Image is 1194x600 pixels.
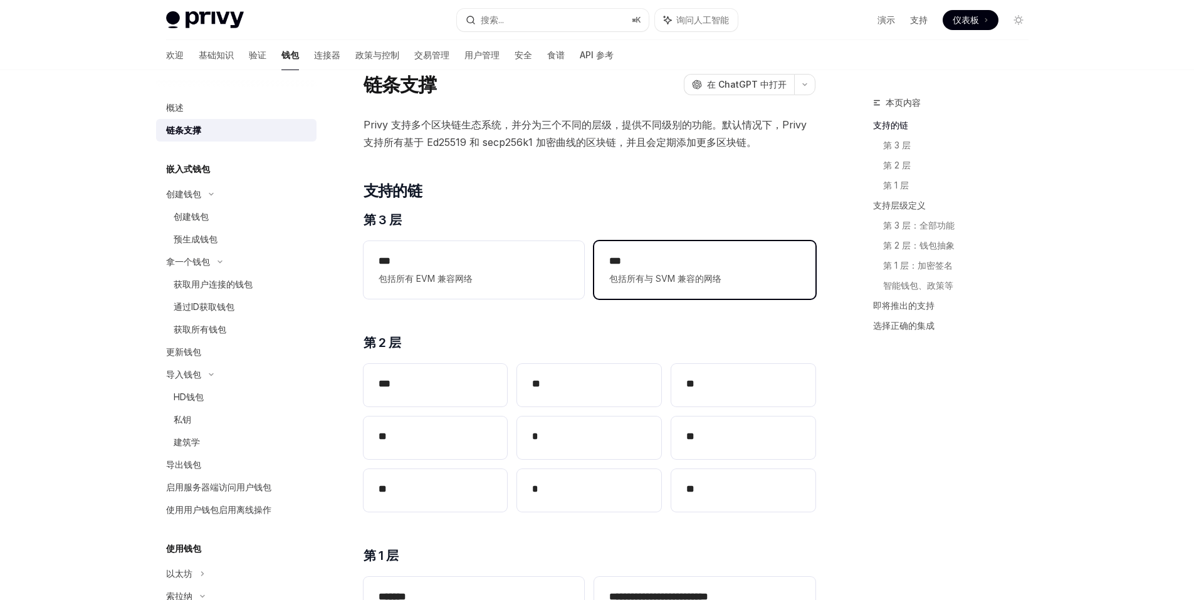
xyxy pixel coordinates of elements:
[1008,10,1029,30] button: 切换暗模式
[166,543,201,554] font: 使用钱包
[676,14,729,25] font: 询问人工智能
[166,102,184,113] font: 概述
[156,499,317,521] a: 使用用户钱包启用离线操作
[547,40,565,70] a: 食谱
[547,49,565,60] font: 食谱
[166,11,244,29] img: 灯光标志
[364,182,422,200] font: 支持的链
[873,316,1039,336] a: 选择正确的集成
[379,273,473,284] font: 包括所有 EVM 兼容网络
[580,40,614,70] a: API 参考
[166,40,184,70] a: 欢迎
[481,14,504,25] font: 搜索...
[414,49,449,60] font: 交易管理
[355,49,399,60] font: 政策与控制
[364,73,437,96] font: 链条支撑
[883,215,1039,235] a: 第 3 层：全部功能
[249,40,266,70] a: 验证
[464,40,500,70] a: 用户管理
[156,228,317,251] a: 预生成钱包
[873,120,908,130] font: 支持的链
[953,14,979,25] font: 仪表板
[883,260,953,271] font: 第 1 层：加密签名
[877,14,895,26] a: 演示
[883,220,955,230] font: 第 3 层：全部功能
[156,341,317,363] a: 更新钱包
[883,140,911,150] font: 第 3 层
[166,568,192,579] font: 以太坊
[314,49,340,60] font: 连接器
[166,346,201,357] font: 更新钱包
[166,163,210,174] font: 嵌入式钱包
[883,235,1039,256] a: 第 2 层：钱包抽象
[883,175,1039,195] a: 第 1 层
[156,96,317,119] a: 概述
[414,40,449,70] a: 交易管理
[364,241,584,299] a: ***包括所有 EVM 兼容网络
[883,240,955,251] font: 第 2 层：钱包抽象
[156,431,317,453] a: 建筑学
[249,49,266,60] font: 验证
[156,476,317,499] a: 启用服务器端访问用户钱包
[364,548,399,563] font: 第 1 层
[632,15,636,24] font: ⌘
[684,74,794,95] button: 在 ChatGPT 中打开
[883,160,911,170] font: 第 2 层
[166,369,201,380] font: 导入钱包
[156,318,317,341] a: 获取所有钱包
[910,14,928,25] font: 支持
[166,49,184,60] font: 欢迎
[281,40,299,70] a: 钱包
[174,391,204,402] font: HD钱包
[594,241,815,299] a: ***包括所有与 SVM 兼容的网络
[910,14,928,26] a: 支持
[364,212,402,227] font: 第 3 层
[609,273,721,284] font: 包括所有与 SVM 兼容的网络
[174,211,209,222] font: 创建钱包
[166,459,201,470] font: 导出钱包
[873,195,1039,215] a: 支持层级定义
[156,205,317,228] a: 创建钱包
[156,119,317,142] a: 链条支撑
[166,125,201,135] font: 链条支撑
[883,180,909,190] font: 第 1 层
[580,49,614,60] font: API 参考
[883,155,1039,175] a: 第 2 层
[156,408,317,431] a: 私钥
[883,256,1039,276] a: 第 1 层：加密签名
[883,276,1039,296] a: 智能钱包、政策等
[281,49,299,60] font: 钱包
[199,40,234,70] a: 基础知识
[156,386,317,408] a: HD钱包
[174,279,253,289] font: 获取用户连接的钱包
[943,10,998,30] a: 仪表板
[166,189,201,199] font: 创建钱包
[314,40,340,70] a: 连接器
[636,15,641,24] font: K
[166,482,271,492] font: 启用服务器端访问用户钱包
[174,234,217,244] font: 预生成钱包
[873,115,1039,135] a: 支持的链
[156,273,317,296] a: 获取用户连接的钱包
[883,280,953,291] font: 智能钱包、政策等
[877,14,895,25] font: 演示
[707,79,787,90] font: 在 ChatGPT 中打开
[364,335,401,350] font: 第 2 层
[156,296,317,318] a: 通过ID获取钱包
[355,40,399,70] a: 政策与控制
[515,40,532,70] a: 安全
[174,437,200,447] font: 建筑学
[156,453,317,476] a: 导出钱包
[199,49,234,60] font: 基础知识
[873,296,1039,316] a: 即将推出的支持
[515,49,532,60] font: 安全
[886,97,921,108] font: 本页内容
[873,200,926,210] font: 支持层级定义
[883,135,1039,155] a: 第 3 层
[655,9,738,31] button: 询问人工智能
[174,414,191,425] font: 私钥
[873,300,935,311] font: 即将推出的支持
[174,301,234,312] font: 通过ID获取钱包
[166,504,271,515] font: 使用用户钱包启用离线操作
[166,256,210,267] font: 拿一个钱包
